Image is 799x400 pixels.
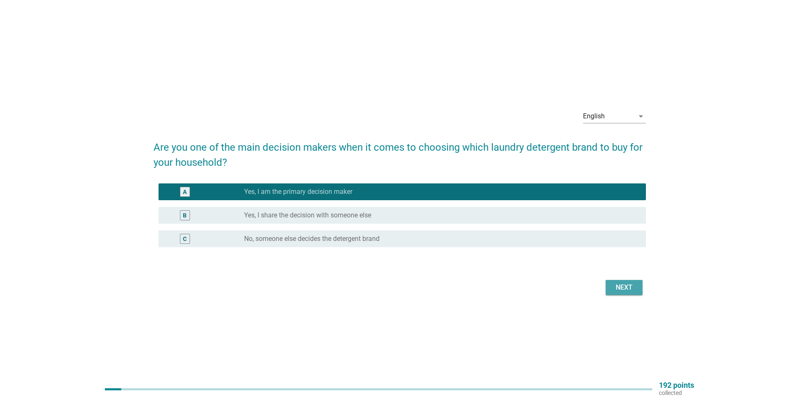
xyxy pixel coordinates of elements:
[183,234,187,243] div: C
[583,112,605,120] div: English
[244,235,380,243] label: No, someone else decides the detergent brand
[612,282,636,293] div: Next
[154,131,646,170] h2: Are you one of the main decision makers when it comes to choosing which laundry detergent brand t...
[244,188,352,196] label: Yes, I am the primary decision maker
[659,389,694,397] p: collected
[636,111,646,121] i: arrow_drop_down
[183,211,187,220] div: B
[183,187,187,196] div: A
[606,280,643,295] button: Next
[244,211,371,220] label: Yes, I share the decision with someone else
[659,382,694,389] p: 192 points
